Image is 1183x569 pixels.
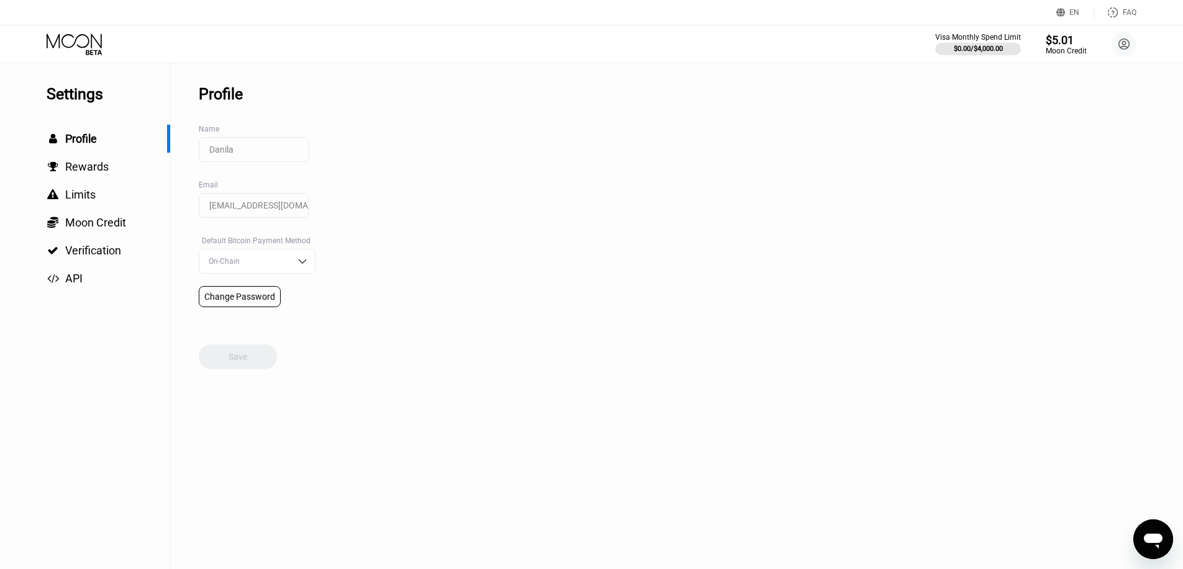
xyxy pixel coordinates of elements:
[47,133,59,145] div: 
[1094,6,1136,19] div: FAQ
[1069,8,1079,17] div: EN
[199,236,315,245] div: Default Bitcoin Payment Method
[1133,519,1173,559] iframe: Кнопка запуска окна обмена сообщениями
[47,245,58,256] span: 
[48,161,58,172] span: 
[47,189,59,200] div: 
[199,85,243,103] div: Profile
[47,85,170,103] div: Settings
[49,133,57,145] span: 
[65,188,96,201] span: Limits
[65,160,109,173] span: Rewards
[65,216,126,229] span: Moon Credit
[199,286,281,307] div: Change Password
[47,216,58,228] span: 
[47,161,59,172] div: 
[204,292,275,302] div: Change Password
[1046,34,1087,55] div: $5.01Moon Credit
[47,245,59,256] div: 
[47,216,59,228] div: 
[199,181,315,189] div: Email
[65,272,83,285] span: API
[65,132,97,145] span: Profile
[935,33,1021,55] div: Visa Monthly Spend Limit$0.00/$4,000.00
[47,189,58,200] span: 
[199,125,315,133] div: Name
[1046,34,1087,47] div: $5.01
[206,257,290,266] div: On-Chain
[935,33,1021,42] div: Visa Monthly Spend Limit
[1056,6,1094,19] div: EN
[47,273,59,284] span: 
[1123,8,1136,17] div: FAQ
[1046,47,1087,55] div: Moon Credit
[954,45,1003,53] div: $0.00 / $4,000.00
[65,244,121,257] span: Verification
